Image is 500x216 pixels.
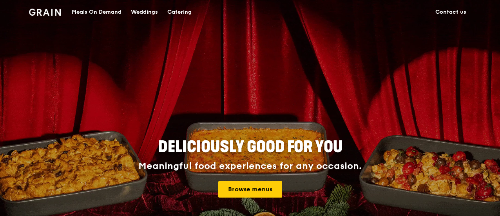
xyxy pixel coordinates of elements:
[163,0,196,24] a: Catering
[431,0,471,24] a: Contact us
[158,138,342,156] span: Deliciously good for you
[167,0,192,24] div: Catering
[109,161,391,172] div: Meaningful food experiences for any occasion.
[29,9,61,16] img: Grain
[126,0,163,24] a: Weddings
[131,0,158,24] div: Weddings
[218,181,282,198] a: Browse menus
[72,0,121,24] div: Meals On Demand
